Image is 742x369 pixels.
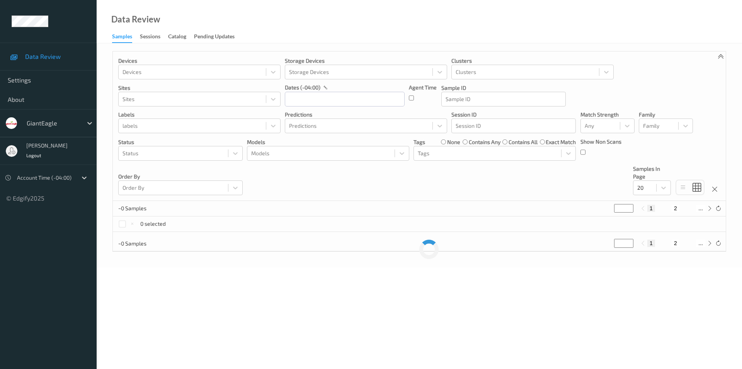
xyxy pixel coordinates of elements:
p: Storage Devices [285,57,447,65]
a: Catalog [168,31,194,42]
p: ~0 Samples [118,240,176,247]
p: Tags [414,138,425,146]
button: 1 [647,240,655,247]
button: ... [696,205,705,212]
div: Sessions [140,33,160,42]
label: contains all [509,138,538,146]
p: Models [247,138,409,146]
button: 1 [647,205,655,212]
p: 0 selected [140,220,166,228]
a: Pending Updates [194,31,242,42]
button: ... [696,240,705,247]
label: none [447,138,460,146]
div: Data Review [111,15,160,23]
div: Samples [112,33,132,43]
button: 2 [672,205,679,212]
p: Clusters [451,57,614,65]
p: ~0 Samples [118,204,176,212]
a: Sessions [140,31,168,42]
div: Catalog [168,33,186,42]
a: Samples [112,31,140,43]
p: Match Strength [580,111,635,118]
p: Order By [118,173,243,180]
p: Family [639,111,693,118]
p: labels [118,111,281,118]
p: Sample ID [441,84,566,92]
p: Agent Time [409,84,437,91]
p: Show Non Scans [580,138,621,146]
div: Pending Updates [194,33,235,42]
p: Devices [118,57,281,65]
button: 2 [672,240,679,247]
p: Status [118,138,243,146]
p: Predictions [285,111,447,118]
p: Session ID [451,111,576,118]
label: exact match [546,138,576,146]
label: contains any [469,138,500,146]
p: Samples In Page [633,165,671,180]
p: Sites [118,84,281,92]
p: dates (-04:00) [285,84,320,91]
